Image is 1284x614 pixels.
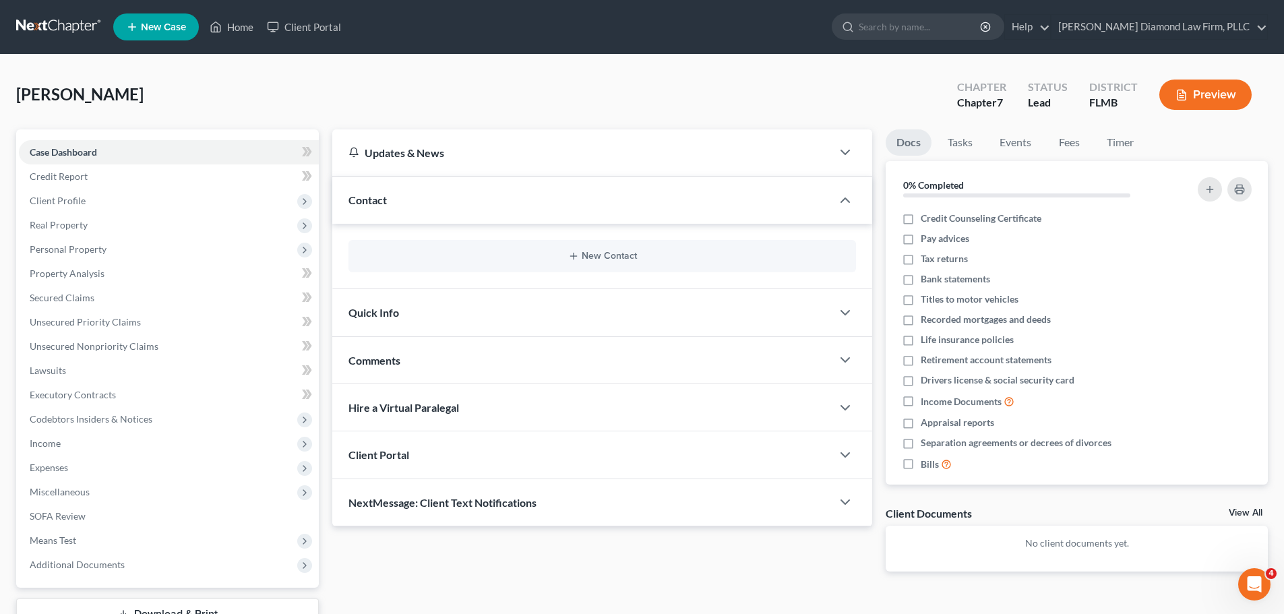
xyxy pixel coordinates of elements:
span: Case Dashboard [30,146,97,158]
span: Contact [348,193,387,206]
a: Credit Report [19,164,319,189]
span: Bills [921,458,939,471]
a: Unsecured Nonpriority Claims [19,334,319,359]
div: Lead [1028,95,1068,111]
span: Comments [348,354,400,367]
a: Events [989,129,1042,156]
div: Updates & News [348,146,816,160]
a: Case Dashboard [19,140,319,164]
span: Personal Property [30,243,106,255]
span: Expenses [30,462,68,473]
a: SOFA Review [19,504,319,528]
span: 7 [997,96,1003,109]
span: Client Portal [348,448,409,461]
span: Miscellaneous [30,486,90,497]
iframe: Intercom live chat [1238,568,1271,601]
strong: 0% Completed [903,179,964,191]
button: New Contact [359,251,845,262]
span: Income Documents [921,395,1002,408]
span: [PERSON_NAME] [16,84,144,104]
input: Search by name... [859,14,982,39]
a: Fees [1047,129,1091,156]
span: Quick Info [348,306,399,319]
a: Tasks [937,129,983,156]
a: Lawsuits [19,359,319,383]
div: Client Documents [886,506,972,520]
div: Chapter [957,95,1006,111]
span: Secured Claims [30,292,94,303]
span: Titles to motor vehicles [921,293,1018,306]
span: Unsecured Priority Claims [30,316,141,328]
span: Codebtors Insiders & Notices [30,413,152,425]
span: Unsecured Nonpriority Claims [30,340,158,352]
a: Executory Contracts [19,383,319,407]
a: Docs [886,129,931,156]
span: Property Analysis [30,268,104,279]
a: Client Portal [260,15,348,39]
button: Preview [1159,80,1252,110]
div: FLMB [1089,95,1138,111]
a: Property Analysis [19,262,319,286]
span: Drivers license & social security card [921,373,1074,387]
a: [PERSON_NAME] Diamond Law Firm, PLLC [1051,15,1267,39]
span: Retirement account statements [921,353,1051,367]
span: New Case [141,22,186,32]
a: View All [1229,508,1262,518]
div: Chapter [957,80,1006,95]
span: Appraisal reports [921,416,994,429]
span: Separation agreements or decrees of divorces [921,436,1111,450]
span: Real Property [30,219,88,231]
a: Help [1005,15,1050,39]
span: Lawsuits [30,365,66,376]
span: Means Test [30,534,76,546]
span: 4 [1266,568,1277,579]
span: Life insurance policies [921,333,1014,346]
a: Unsecured Priority Claims [19,310,319,334]
div: Status [1028,80,1068,95]
span: Pay advices [921,232,969,245]
a: Secured Claims [19,286,319,310]
p: No client documents yet. [896,536,1257,550]
span: Client Profile [30,195,86,206]
span: Income [30,437,61,449]
span: Recorded mortgages and deeds [921,313,1051,326]
span: Additional Documents [30,559,125,570]
a: Home [203,15,260,39]
span: Hire a Virtual Paralegal [348,401,459,414]
div: District [1089,80,1138,95]
span: Credit Counseling Certificate [921,212,1041,225]
a: Timer [1096,129,1144,156]
span: Executory Contracts [30,389,116,400]
span: Tax returns [921,252,968,266]
span: NextMessage: Client Text Notifications [348,496,537,509]
span: Bank statements [921,272,990,286]
span: Credit Report [30,171,88,182]
span: SOFA Review [30,510,86,522]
